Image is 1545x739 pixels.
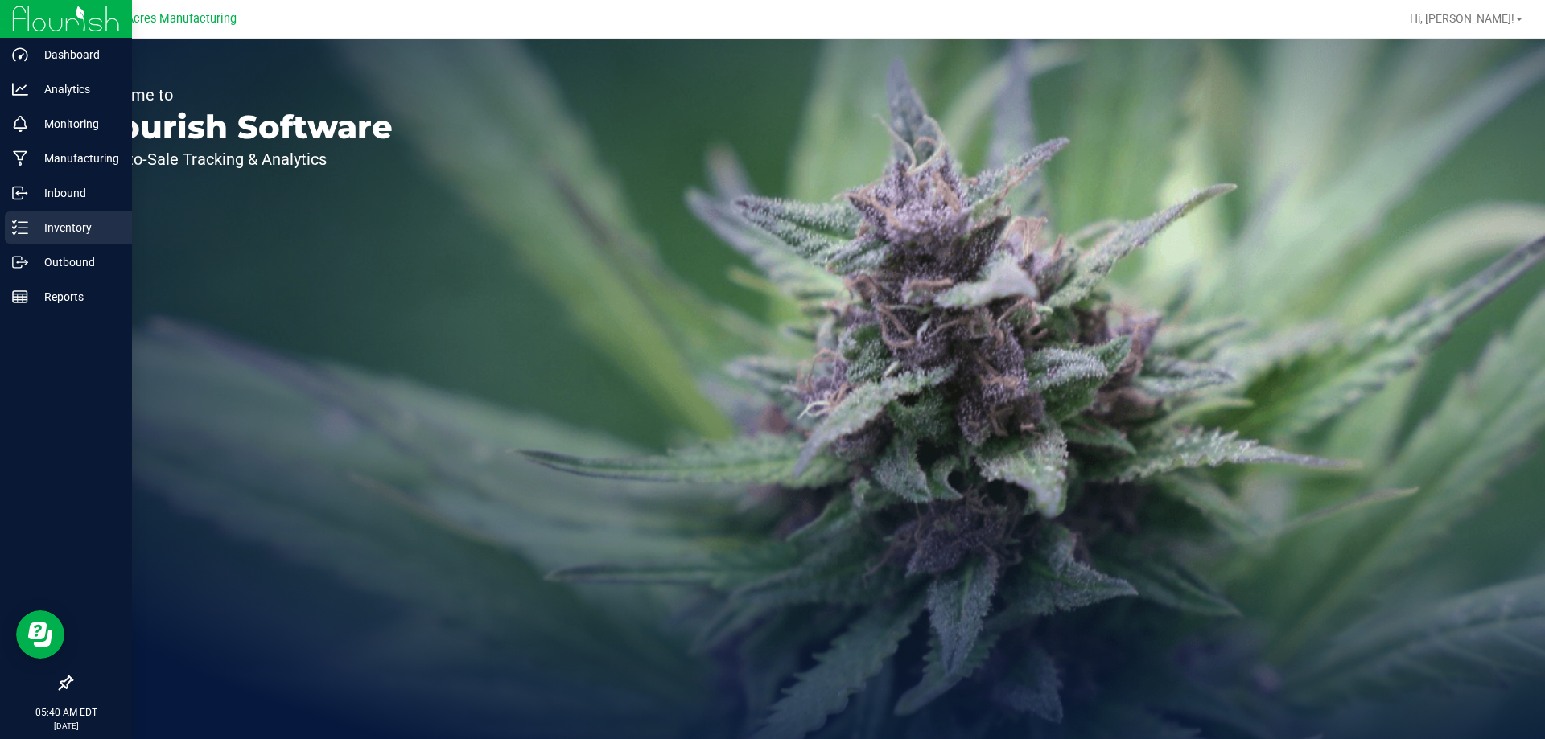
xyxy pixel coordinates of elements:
[92,12,237,26] span: Green Acres Manufacturing
[28,287,125,306] p: Reports
[7,705,125,720] p: 05:40 AM EDT
[87,111,393,143] p: Flourish Software
[1410,12,1514,25] span: Hi, [PERSON_NAME]!
[28,114,125,133] p: Monitoring
[12,81,28,97] inline-svg: Analytics
[16,610,64,659] iframe: Resource center
[28,218,125,237] p: Inventory
[12,220,28,236] inline-svg: Inventory
[28,252,125,272] p: Outbound
[12,185,28,201] inline-svg: Inbound
[28,183,125,203] p: Inbound
[12,47,28,63] inline-svg: Dashboard
[7,720,125,732] p: [DATE]
[28,149,125,168] p: Manufacturing
[12,254,28,270] inline-svg: Outbound
[28,80,125,99] p: Analytics
[28,45,125,64] p: Dashboard
[87,151,393,167] p: Seed-to-Sale Tracking & Analytics
[87,87,393,103] p: Welcome to
[12,289,28,305] inline-svg: Reports
[12,150,28,166] inline-svg: Manufacturing
[12,116,28,132] inline-svg: Monitoring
